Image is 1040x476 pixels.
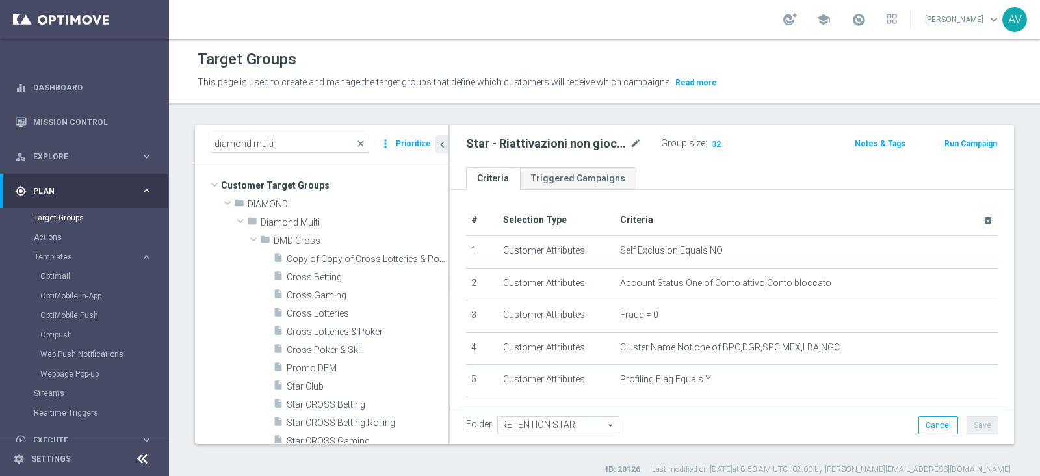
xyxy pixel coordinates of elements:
i: delete_forever [983,215,993,226]
i: play_circle_outline [15,434,27,446]
span: Templates [34,253,127,261]
i: insert_drive_file [273,325,283,340]
span: Copy of Copy of Cross Lotteries &amp; Poker [287,254,448,265]
a: Streams [34,388,135,399]
div: Optimail [40,267,168,286]
label: ID: 20126 [606,464,640,475]
span: Self Exclusion Equals NO [620,245,723,256]
i: folder [247,216,257,231]
a: Settings [31,455,71,463]
a: Target Groups [34,213,135,223]
td: Customer Attributes [498,235,615,268]
span: close [356,139,366,149]
span: Cross Poker &amp; Skill [287,345,448,356]
a: Criteria [466,167,520,190]
td: Customer Attributes [498,332,615,365]
i: insert_drive_file [273,252,283,267]
a: Optimail [40,271,135,282]
i: keyboard_arrow_right [140,434,153,446]
div: AV [1002,7,1027,32]
a: Web Push Notifications [40,349,135,360]
div: Templates [34,253,140,261]
i: keyboard_arrow_right [140,251,153,263]
a: Optipush [40,330,135,340]
i: insert_drive_file [273,362,283,377]
label: Folder [466,419,492,430]
i: insert_drive_file [273,416,283,431]
span: Cluster Name Not one of BPO,DGR,SPC,MFX,LBA,NGC [620,342,840,353]
div: Streams [34,384,168,403]
i: settings [13,453,25,465]
button: play_circle_outline Execute keyboard_arrow_right [14,435,153,445]
span: Profiling Flag Equals Y [620,374,711,385]
span: DIAMOND [248,199,448,210]
span: 32 [710,139,722,152]
div: Web Push Notifications [40,345,168,364]
td: Customer Attributes [498,397,615,429]
i: insert_drive_file [273,398,283,413]
button: person_search Explore keyboard_arrow_right [14,152,153,162]
th: # [466,205,498,235]
div: Webpage Pop-up [40,364,168,384]
i: equalizer [15,82,27,94]
span: Account Status One of Conto attivo,Conto bloccato [620,278,831,289]
a: Triggered Campaigns [520,167,636,190]
i: folder [260,234,270,249]
div: Optipush [40,325,168,345]
i: person_search [15,151,27,163]
span: keyboard_arrow_down [987,12,1001,27]
a: Actions [34,232,135,243]
div: Templates [34,247,168,384]
i: folder [234,198,244,213]
button: Mission Control [14,117,153,127]
td: 3 [466,300,498,333]
button: Save [967,416,998,434]
h1: Target Groups [198,50,296,69]
span: DMD Cross [274,235,448,246]
i: insert_drive_file [273,289,283,304]
span: Explore [33,153,140,161]
div: Realtime Triggers [34,403,168,423]
input: Quick find group or folder [211,135,369,153]
label: Group size [661,138,705,149]
td: Customer Attributes [498,268,615,300]
span: Star CROSS Betting [287,399,448,410]
span: Cross Gaming [287,290,448,301]
label: : [705,138,707,149]
span: Fraud = 0 [620,310,658,321]
div: Actions [34,228,168,247]
div: OptiMobile Push [40,306,168,325]
div: Target Groups [34,208,168,228]
span: Criteria [620,215,653,225]
span: Star Club [287,381,448,392]
button: gps_fixed Plan keyboard_arrow_right [14,186,153,196]
a: OptiMobile Push [40,310,135,321]
a: [PERSON_NAME]keyboard_arrow_down [924,10,1002,29]
td: 2 [466,268,498,300]
span: Cross Lotteries [287,308,448,319]
span: Cross Lotteries &amp; Poker [287,326,448,337]
i: mode_edit [630,136,642,152]
span: Star CROSS Gaming [287,436,448,447]
button: equalizer Dashboard [14,83,153,93]
button: Prioritize [394,135,433,153]
div: Execute [15,434,140,446]
button: Cancel [918,416,958,434]
i: keyboard_arrow_right [140,150,153,163]
button: Templates keyboard_arrow_right [34,252,153,262]
a: OptiMobile In-App [40,291,135,301]
i: chevron_left [436,139,448,151]
td: 6 [466,397,498,429]
td: Customer Attributes [498,365,615,397]
div: Mission Control [15,105,153,139]
th: Selection Type [498,205,615,235]
i: insert_drive_file [273,343,283,358]
span: Promo DEM [287,363,448,374]
span: Plan [33,187,140,195]
button: chevron_left [435,135,448,153]
td: 1 [466,235,498,268]
div: Plan [15,185,140,197]
span: Execute [33,436,140,444]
